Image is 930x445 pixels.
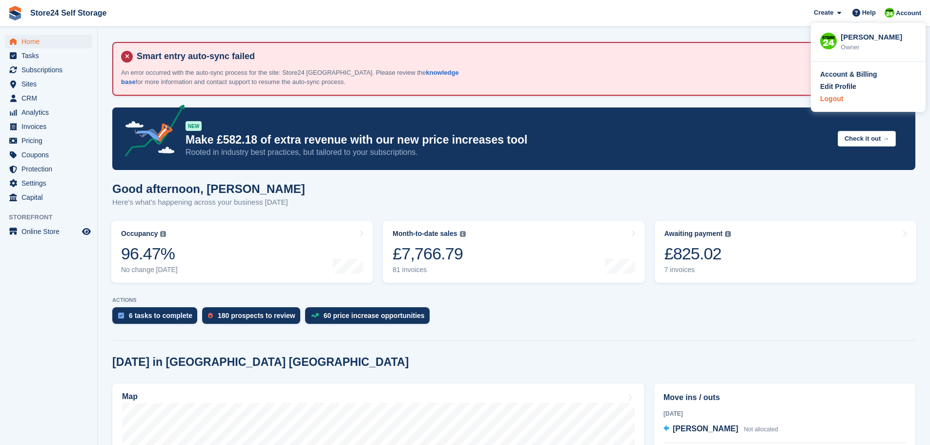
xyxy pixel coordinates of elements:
[460,231,466,237] img: icon-info-grey-7440780725fd019a000dd9b08b2336e03edf1995a4989e88bcd33f0948082b44.svg
[112,297,915,303] p: ACTIONS
[393,230,457,238] div: Month-to-date sales
[820,82,916,92] a: Edit Profile
[663,392,906,403] h2: Move ins / outs
[186,147,830,158] p: Rooted in industry best practices, but tailored to your subscriptions.
[820,94,916,104] a: Logout
[5,91,92,105] a: menu
[744,426,778,433] span: Not allocated
[664,266,731,274] div: 7 invoices
[21,148,80,162] span: Coupons
[5,191,92,204] a: menu
[186,133,830,147] p: Make £582.18 of extra revenue with our new price increases tool
[160,231,166,237] img: icon-info-grey-7440780725fd019a000dd9b08b2336e03edf1995a4989e88bcd33f0948082b44.svg
[117,105,185,160] img: price-adjustments-announcement-icon-8257ccfd72463d97f412b2fc003d46551f7dbcb40ab6d574587a9cd5c0d94...
[5,106,92,119] a: menu
[814,8,833,18] span: Create
[208,313,213,318] img: prospect-51fa495bee0391a8d652442698ab0144808aea92771e9ea1ae160a38d050c398.svg
[841,32,916,41] div: [PERSON_NAME]
[311,313,319,318] img: price_increase_opportunities-93ffe204e8149a01c8c9dc8f82e8f89637d9d84a8eef4429ea346261dce0b2c0.svg
[896,8,921,18] span: Account
[664,244,731,264] div: £825.02
[862,8,876,18] span: Help
[5,49,92,63] a: menu
[324,312,425,319] div: 60 price increase opportunities
[820,82,856,92] div: Edit Profile
[663,409,906,418] div: [DATE]
[5,162,92,176] a: menu
[111,221,373,283] a: Occupancy 96.47% No change [DATE]
[5,176,92,190] a: menu
[820,94,843,104] div: Logout
[21,49,80,63] span: Tasks
[121,230,158,238] div: Occupancy
[5,148,92,162] a: menu
[26,5,111,21] a: Store24 Self Storage
[21,120,80,133] span: Invoices
[8,6,22,21] img: stora-icon-8386f47178a22dfd0bd8f6a31ec36ba5ce8667c1dd55bd0f319d3a0aa187defe.svg
[383,221,644,283] a: Month-to-date sales £7,766.79 81 invoices
[81,226,92,237] a: Preview store
[5,63,92,77] a: menu
[21,191,80,204] span: Capital
[820,69,877,80] div: Account & Billing
[121,266,178,274] div: No change [DATE]
[112,356,409,369] h2: [DATE] in [GEOGRAPHIC_DATA] [GEOGRAPHIC_DATA]
[129,312,192,319] div: 6 tasks to complete
[5,225,92,238] a: menu
[820,33,837,49] img: Robert Sears
[393,266,465,274] div: 81 invoices
[841,42,916,52] div: Owner
[112,197,305,208] p: Here's what's happening across your business [DATE]
[202,307,305,329] a: 180 prospects to review
[122,392,138,401] h2: Map
[112,307,202,329] a: 6 tasks to complete
[655,221,916,283] a: Awaiting payment £825.02 7 invoices
[663,423,778,436] a: [PERSON_NAME] Not allocated
[820,69,916,80] a: Account & Billing
[133,51,907,62] h4: Smart entry auto-sync failed
[838,131,896,147] button: Check it out →
[5,120,92,133] a: menu
[21,77,80,91] span: Sites
[21,35,80,48] span: Home
[673,424,738,433] span: [PERSON_NAME]
[121,244,178,264] div: 96.47%
[21,176,80,190] span: Settings
[21,106,80,119] span: Analytics
[186,121,202,131] div: NEW
[218,312,295,319] div: 180 prospects to review
[21,91,80,105] span: CRM
[885,8,894,18] img: Robert Sears
[21,162,80,176] span: Protection
[305,307,434,329] a: 60 price increase opportunities
[5,35,92,48] a: menu
[21,134,80,148] span: Pricing
[9,212,97,222] span: Storefront
[112,182,305,195] h1: Good afternoon, [PERSON_NAME]
[5,134,92,148] a: menu
[118,313,124,318] img: task-75834270c22a3079a89374b754ae025e5fb1db73e45f91037f5363f120a921f8.svg
[5,77,92,91] a: menu
[664,230,723,238] div: Awaiting payment
[121,68,463,87] p: An error occurred with the auto-sync process for the site: Store24 [GEOGRAPHIC_DATA]. Please revi...
[725,231,731,237] img: icon-info-grey-7440780725fd019a000dd9b08b2336e03edf1995a4989e88bcd33f0948082b44.svg
[21,63,80,77] span: Subscriptions
[21,225,80,238] span: Online Store
[393,244,465,264] div: £7,766.79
